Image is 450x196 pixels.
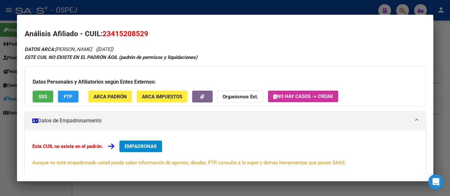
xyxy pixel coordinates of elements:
span: FTP [64,94,72,100]
span: Aunque no esté empadronado usted puede saber información de aportes, deudas, FTP, consulta a la s... [32,160,346,166]
span: ([DATE]) [96,46,113,52]
button: EMPADRONAR [119,141,162,152]
mat-panel-title: Datos de Empadronamiento [32,117,410,125]
strong: Este CUIL no existe en el padrón. [32,143,103,149]
span: SSS [38,94,47,100]
span: 23415208529 [102,29,148,38]
strong: DATOS ARCA: [25,46,55,52]
span: ARCA Padrón [94,94,127,100]
h2: Análisis Afiliado - CUIL: [25,29,426,39]
span: EMPADRONAR [125,143,157,149]
button: ARCA Padrón [88,91,132,102]
button: FTP [58,91,78,102]
button: SSS [33,91,53,102]
strong: Organismos Ext. [223,94,258,100]
button: No hay casos -> Crear [268,91,338,102]
button: ARCA Impuestos [137,91,187,102]
button: Organismos Ext. [217,91,263,102]
div: Datos de Empadronamiento [25,130,426,176]
span: ARCA Impuestos [142,94,182,100]
mat-expansion-panel-header: Datos de Empadronamiento [25,111,426,130]
h3: Datos Personales y Afiliatorios según Entes Externos: [33,78,418,86]
span: No hay casos -> Crear [273,94,333,99]
div: Open Intercom Messenger [428,174,444,190]
strong: ESTE CUIL NO EXISTE EN EL PADRÓN ÁGIL (padrón de permisos y liquidaciones) [25,54,197,60]
span: [PERSON_NAME] [25,46,92,52]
